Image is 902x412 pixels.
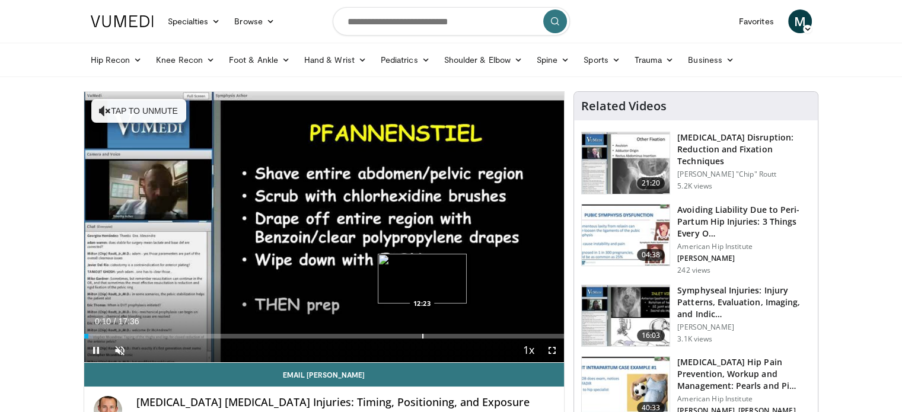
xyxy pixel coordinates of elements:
a: Shoulder & Elbow [437,48,530,72]
a: 16:03 Symphyseal Injuries: Injury Patterns, Evaluation, Imaging, and Indic… [PERSON_NAME] 3.1K views [581,285,811,347]
h3: Symphyseal Injuries: Injury Patterns, Evaluation, Imaging, and Indic… [677,285,811,320]
a: 04:38 Avoiding Liability Due to Peri-Partum Hip Injuries: 3 Things Every O… American Hip Institut... [581,204,811,275]
a: Sports [576,48,627,72]
img: VuMedi Logo [91,15,154,27]
button: Playback Rate [517,338,540,362]
a: Specialties [161,9,228,33]
a: Browse [227,9,282,33]
span: 16:03 [637,330,665,341]
p: American Hip Institute [677,394,811,404]
span: 17:36 [118,317,139,326]
button: Unmute [108,338,132,362]
p: 3.1K views [677,334,712,344]
img: AMFAUBLRvnRX8J4n4xMDoxOjB1O8AjAz.150x105_q85_crop-smart_upscale.jpg [582,285,670,347]
button: Fullscreen [540,338,564,362]
img: a296a434-a6c2-4c1e-9233-4695787fa3a2.150x105_q85_crop-smart_upscale.jpg [582,132,670,194]
a: Hand & Wrist [297,48,374,72]
a: Business [681,48,741,72]
button: Tap to unmute [91,99,186,123]
h3: Avoiding Liability Due to Peri-Partum Hip Injuries: 3 Things Every O… [677,204,811,239]
button: Pause [84,338,108,362]
a: Trauma [627,48,681,72]
h3: [MEDICAL_DATA] Hip Pain Prevention, Workup and Management: Pearls and Pi… [677,356,811,392]
a: M [788,9,812,33]
a: 21:20 [MEDICAL_DATA] Disruption: Reduction and Fixation Techniques [PERSON_NAME] "Chip" Routt 5.2... [581,132,811,194]
a: Knee Recon [149,48,222,72]
p: [PERSON_NAME] "Chip" Routt [677,170,811,179]
a: Email [PERSON_NAME] [84,363,565,387]
a: Hip Recon [84,48,149,72]
p: [PERSON_NAME] [677,254,811,263]
a: Pediatrics [374,48,437,72]
div: Progress Bar [84,334,565,338]
span: 21:20 [637,177,665,189]
p: 242 views [677,266,710,275]
input: Search topics, interventions [333,7,570,36]
a: Foot & Ankle [222,48,297,72]
img: 45121c69-0027-4551-bf0b-9fe1ea97cb80.150x105_q85_crop-smart_upscale.jpg [582,205,670,266]
p: [PERSON_NAME] [677,322,811,332]
span: 04:38 [637,249,665,261]
h4: Related Videos [581,99,667,113]
img: image.jpeg [378,254,467,304]
span: / [114,317,116,326]
a: Spine [530,48,576,72]
h4: [MEDICAL_DATA] [MEDICAL_DATA] Injuries: Timing, Positioning, and Exposure [136,396,555,409]
h3: [MEDICAL_DATA] Disruption: Reduction and Fixation Techniques [677,132,811,167]
a: Favorites [732,9,781,33]
span: 0:10 [95,317,111,326]
video-js: Video Player [84,92,565,363]
p: American Hip Institute [677,242,811,251]
p: 5.2K views [677,181,712,191]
